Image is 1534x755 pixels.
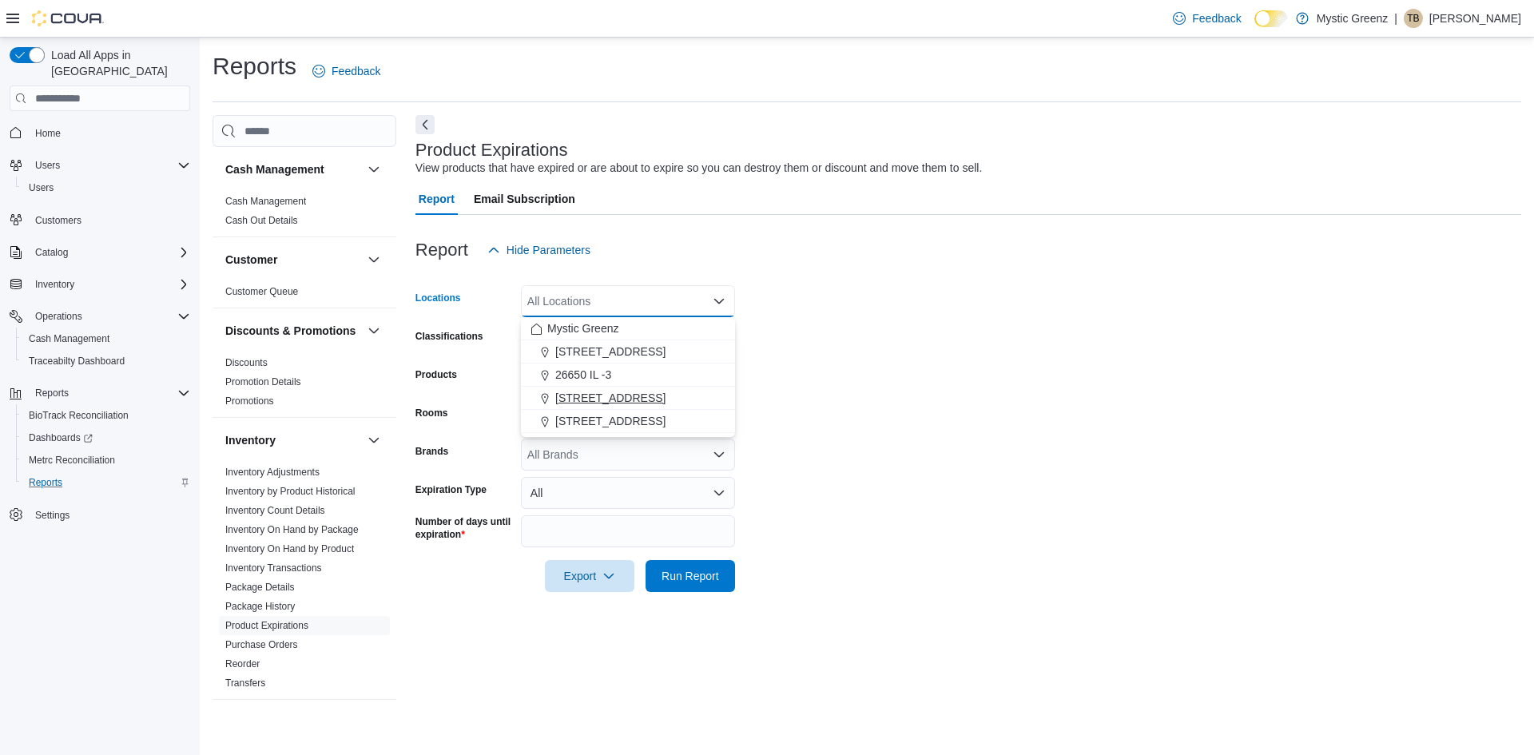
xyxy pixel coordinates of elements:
[22,451,121,470] a: Metrc Reconciliation
[16,177,197,199] button: Users
[521,364,735,387] button: 26650 IL -3
[16,350,197,372] button: Traceabilty Dashboard
[521,317,735,340] button: Mystic Greenz
[1317,9,1388,28] p: Mystic Greenz
[29,476,62,489] span: Reports
[225,356,268,369] span: Discounts
[521,477,735,509] button: All
[225,196,306,207] a: Cash Management
[29,122,190,142] span: Home
[22,352,190,371] span: Traceabilty Dashboard
[521,317,735,433] div: Choose from the following options
[364,160,383,179] button: Cash Management
[225,161,324,177] h3: Cash Management
[415,515,515,541] label: Number of days until expiration
[1254,10,1288,27] input: Dark Mode
[29,211,88,230] a: Customers
[225,286,298,297] a: Customer Queue
[332,63,380,79] span: Feedback
[29,124,67,143] a: Home
[555,344,666,360] span: [STREET_ADDRESS]
[225,677,265,689] span: Transfers
[10,114,190,568] nav: Complex example
[225,357,268,368] a: Discounts
[29,243,190,262] span: Catalog
[415,368,457,381] label: Products
[225,600,295,613] span: Package History
[225,467,320,478] a: Inventory Adjustments
[29,383,75,403] button: Reports
[225,323,356,339] h3: Discounts & Promotions
[225,582,295,593] a: Package Details
[306,55,387,87] a: Feedback
[29,431,93,444] span: Dashboards
[32,10,104,26] img: Cova
[521,410,735,433] button: [STREET_ADDRESS]
[3,209,197,232] button: Customers
[3,121,197,144] button: Home
[225,432,276,448] h3: Inventory
[3,273,197,296] button: Inventory
[29,243,74,262] button: Catalog
[22,473,69,492] a: Reports
[29,275,81,294] button: Inventory
[225,376,301,387] a: Promotion Details
[225,161,361,177] button: Cash Management
[1254,27,1255,28] span: Dark Mode
[225,486,356,497] a: Inventory by Product Historical
[415,407,448,419] label: Rooms
[22,428,190,447] span: Dashboards
[415,292,461,304] label: Locations
[16,449,197,471] button: Metrc Reconciliation
[225,523,359,536] span: Inventory On Hand by Package
[225,658,260,670] a: Reorder
[225,505,325,516] a: Inventory Count Details
[554,560,625,592] span: Export
[521,387,735,410] button: [STREET_ADDRESS]
[646,560,735,592] button: Run Report
[415,483,487,496] label: Expiration Type
[213,463,396,699] div: Inventory
[225,252,277,268] h3: Customer
[22,451,190,470] span: Metrc Reconciliation
[225,195,306,208] span: Cash Management
[213,192,396,236] div: Cash Management
[521,340,735,364] button: [STREET_ADDRESS]
[29,210,190,230] span: Customers
[29,307,190,326] span: Operations
[713,448,725,461] button: Open list of options
[29,156,190,175] span: Users
[415,240,468,260] h3: Report
[29,383,190,403] span: Reports
[29,355,125,368] span: Traceabilty Dashboard
[225,678,265,689] a: Transfers
[415,445,448,458] label: Brands
[713,295,725,308] button: Close list of options
[29,181,54,194] span: Users
[419,183,455,215] span: Report
[1192,10,1241,26] span: Feedback
[29,275,190,294] span: Inventory
[3,305,197,328] button: Operations
[364,431,383,450] button: Inventory
[1404,9,1423,28] div: Tabitha Brinkman
[225,395,274,407] span: Promotions
[225,323,361,339] button: Discounts & Promotions
[225,214,298,227] span: Cash Out Details
[225,285,298,298] span: Customer Queue
[507,242,590,258] span: Hide Parameters
[225,620,308,631] a: Product Expirations
[22,329,190,348] span: Cash Management
[16,404,197,427] button: BioTrack Reconciliation
[29,505,190,525] span: Settings
[225,543,354,554] a: Inventory On Hand by Product
[225,562,322,574] span: Inventory Transactions
[22,473,190,492] span: Reports
[225,638,298,651] span: Purchase Orders
[225,619,308,632] span: Product Expirations
[35,278,74,291] span: Inventory
[481,234,597,266] button: Hide Parameters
